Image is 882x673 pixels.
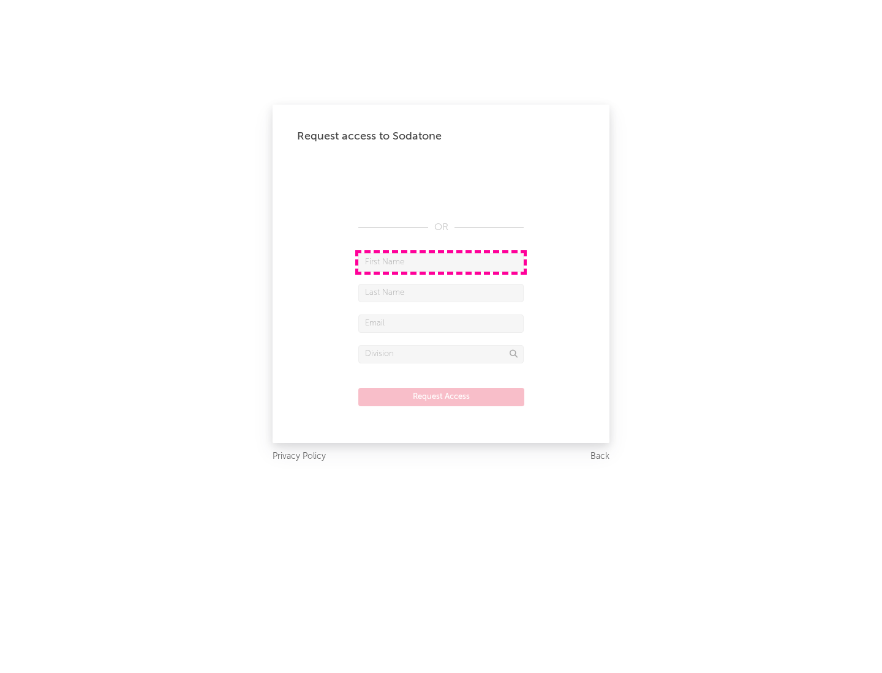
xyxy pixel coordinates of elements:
[358,314,524,333] input: Email
[358,345,524,363] input: Division
[358,388,524,406] button: Request Access
[590,449,609,464] a: Back
[297,129,585,144] div: Request access to Sodatone
[273,449,326,464] a: Privacy Policy
[358,220,524,235] div: OR
[358,253,524,272] input: First Name
[358,284,524,302] input: Last Name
